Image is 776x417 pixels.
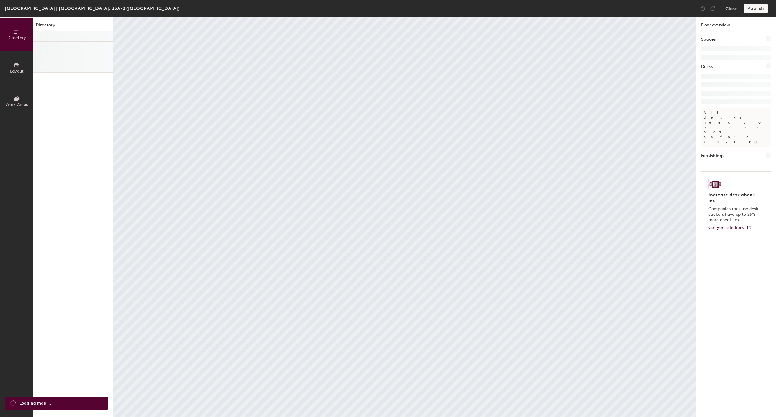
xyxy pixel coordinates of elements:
[708,225,751,230] a: Get your stickers
[725,4,738,13] button: Close
[708,206,760,223] p: Companies that use desk stickers have up to 25% more check-ins.
[33,22,113,31] h1: Directory
[696,17,776,31] h1: Floor overview
[7,35,26,40] span: Directory
[5,5,179,12] div: [GEOGRAPHIC_DATA] | [GEOGRAPHIC_DATA], 33A-2 ([GEOGRAPHIC_DATA])
[701,153,724,159] h1: Furnishings
[708,179,722,189] img: Sticker logo
[700,5,706,12] img: Undo
[708,192,760,204] h4: Increase desk check-ins
[10,69,24,74] span: Layout
[5,102,28,107] span: Work Areas
[701,108,771,147] p: All desks need to be in a pod before saving
[701,63,713,70] h1: Desks
[708,225,744,230] span: Get your stickers
[710,5,716,12] img: Redo
[701,36,716,43] h1: Spaces
[19,400,51,407] span: Loading map ...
